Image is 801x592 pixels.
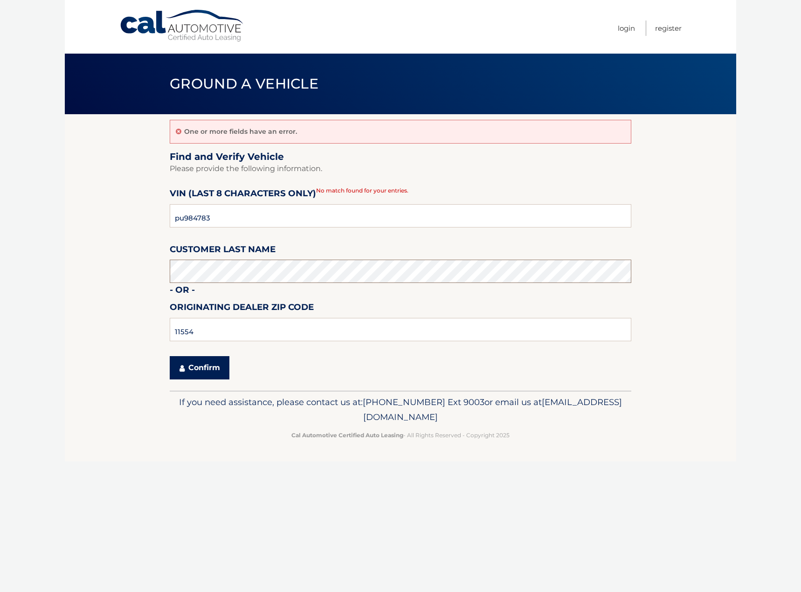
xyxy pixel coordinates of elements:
label: Originating Dealer Zip Code [170,300,314,317]
span: Ground a Vehicle [170,75,318,92]
p: If you need assistance, please contact us at: or email us at [176,395,625,425]
label: - or - [170,283,195,300]
p: One or more fields have an error. [184,127,297,136]
label: VIN (last 8 characters only) [170,186,316,204]
a: Register [655,21,682,36]
button: Confirm [170,356,229,379]
label: Customer Last Name [170,242,276,260]
span: [EMAIL_ADDRESS][DOMAIN_NAME] [363,397,622,422]
p: - All Rights Reserved - Copyright 2025 [176,430,625,440]
a: Login [618,21,635,36]
span: [PHONE_NUMBER] Ext 9003 [363,397,484,407]
h2: Find and Verify Vehicle [170,151,631,163]
p: Please provide the following information. [170,162,631,175]
strong: Cal Automotive Certified Auto Leasing [291,432,403,439]
span: No match found for your entries. [316,187,408,194]
a: Cal Automotive [119,9,245,42]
